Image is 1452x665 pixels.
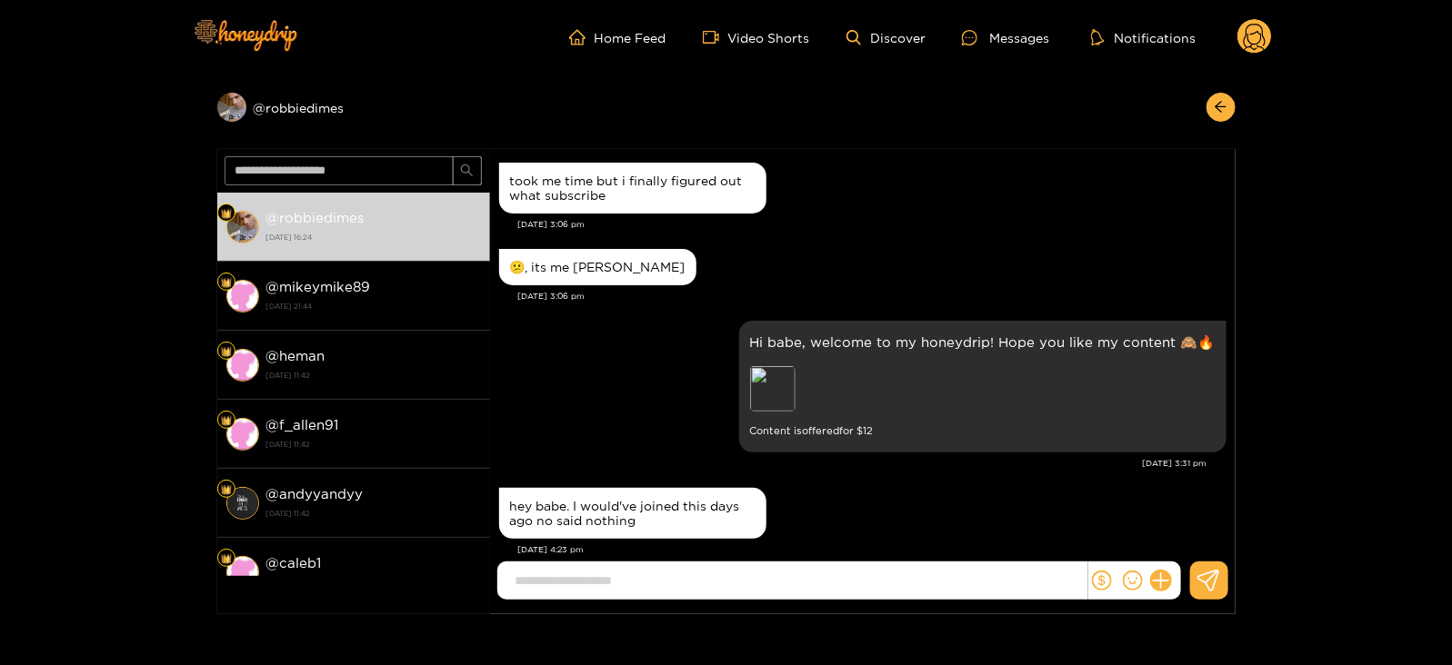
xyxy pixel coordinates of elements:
div: Sep. 22, 3:06 pm [499,163,766,213]
span: search [460,164,474,179]
div: Sep. 22, 3:06 pm [499,249,696,285]
span: dollar [1092,571,1112,591]
div: [DATE] 4:23 pm [518,543,1227,556]
a: Video Shorts [703,29,810,45]
img: Fan Level [221,484,232,495]
img: conversation [226,211,259,243]
a: Discover [846,30,926,45]
div: 😕, its me [PERSON_NAME] [510,260,686,274]
strong: @ andyyandyy [266,486,364,501]
img: Fan Level [221,553,232,564]
div: [DATE] 3:31 pm [499,457,1207,470]
small: Content is offered for $ 12 [750,421,1216,442]
div: Messages [962,27,1049,48]
strong: [DATE] 11:42 [266,505,481,521]
img: conversation [226,487,259,520]
img: Fan Level [221,277,232,288]
div: took me time but i finally figured out what subscribe [510,174,756,203]
span: arrow-left [1214,100,1227,115]
div: [DATE] 3:06 pm [518,218,1227,231]
button: arrow-left [1207,93,1236,122]
img: conversation [226,349,259,382]
span: video-camera [703,29,728,45]
img: Fan Level [221,208,232,219]
div: Sep. 22, 3:31 pm [739,321,1227,452]
strong: [DATE] 11:42 [266,574,481,591]
div: hey babe. I would've joined this days ago no said nothing [510,499,756,528]
a: Home Feed [569,29,666,45]
strong: [DATE] 21:44 [266,298,481,314]
button: dollar [1088,567,1116,594]
img: Fan Level [221,415,232,426]
strong: [DATE] 11:42 [266,436,481,452]
strong: [DATE] 11:42 [266,367,481,383]
div: [DATE] 3:06 pm [518,290,1227,303]
p: Hi babe, welcome to my honeydrip! Hope you like my content 🙈🔥 [750,332,1216,352]
strong: @ caleb1 [266,555,322,571]
span: home [569,29,595,45]
strong: [DATE] 16:24 [266,229,481,245]
img: Fan Level [221,346,232,357]
strong: @ mikeymike89 [266,279,371,294]
button: Notifications [1086,28,1201,46]
strong: @ heman [266,348,325,363]
strong: @ robbiedimes [266,210,365,225]
button: search [453,156,482,185]
img: conversation [226,418,259,451]
div: Sep. 22, 4:23 pm [499,488,766,539]
div: @robbiedimes [217,93,490,122]
span: smile [1123,571,1143,591]
img: conversation [226,556,259,589]
img: conversation [226,280,259,313]
strong: @ f_allen91 [266,417,339,432]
